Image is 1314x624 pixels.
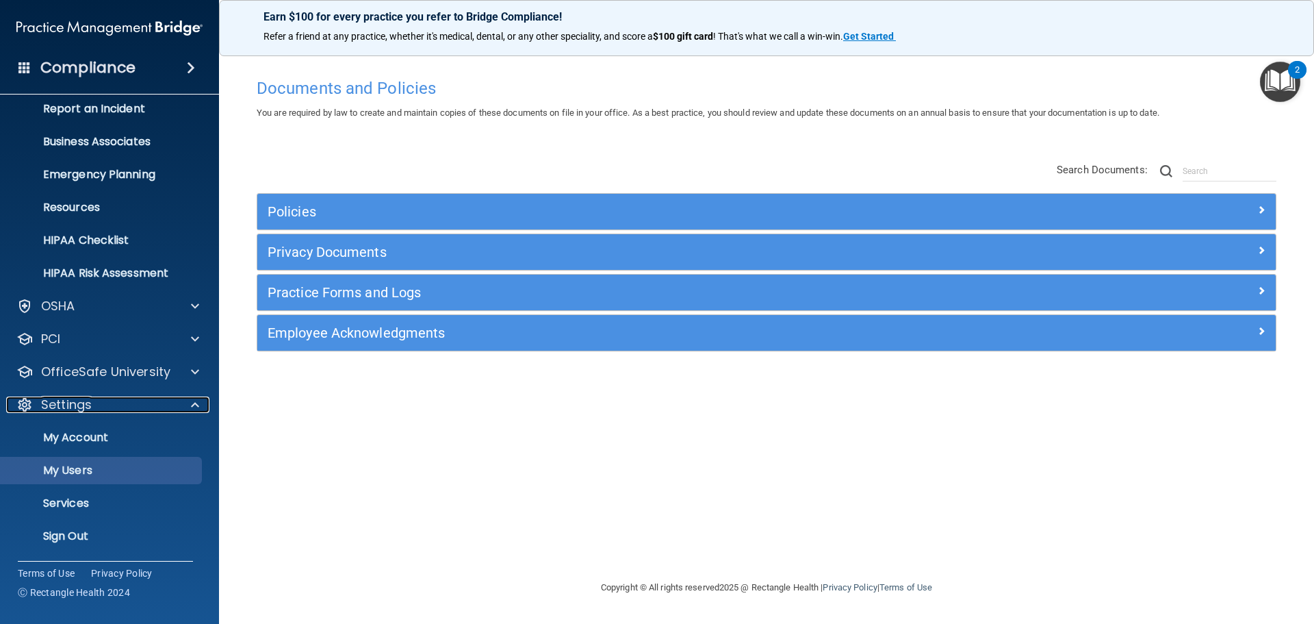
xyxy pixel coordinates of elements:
[9,168,196,182] p: Emergency Planning
[40,58,136,77] h4: Compliance
[9,431,196,445] p: My Account
[257,79,1276,97] h4: Documents and Policies
[1160,165,1172,177] img: ic-search.3b580494.png
[9,529,196,543] p: Sign Out
[16,298,199,314] a: OSHA
[41,331,60,347] p: PCI
[1057,164,1148,176] span: Search Documents:
[268,285,1011,300] h5: Practice Forms and Logs
[1295,70,1300,88] div: 2
[1246,529,1298,582] iframe: Drift Widget Chat Controller
[91,566,153,580] a: Privacy Policy
[268,204,1011,219] h5: Policies
[1183,161,1276,182] input: Search
[9,497,196,510] p: Services
[16,331,199,347] a: PCI
[9,234,196,247] p: HIPAA Checklist
[268,282,1265,303] a: Practice Forms and Logs
[18,566,75,580] a: Terms of Use
[517,566,1016,610] div: Copyright © All rights reserved 2025 @ Rectangle Health | |
[9,464,196,477] p: My Users
[257,108,1159,118] span: You are required by law to create and maintain copies of these documents on file in your office. ...
[1260,62,1300,102] button: Open Resource Center, 2 new notifications
[843,31,894,42] strong: Get Started
[268,325,1011,340] h5: Employee Acknowledgments
[41,397,92,413] p: Settings
[9,135,196,149] p: Business Associates
[268,241,1265,263] a: Privacy Documents
[16,364,199,380] a: OfficeSafe University
[9,201,196,214] p: Resources
[263,10,1270,23] p: Earn $100 for every practice you refer to Bridge Compliance!
[268,322,1265,344] a: Employee Acknowledgments
[268,245,1011,260] h5: Privacy Documents
[41,364,170,380] p: OfficeSafe University
[263,31,653,42] span: Refer a friend at any practice, whether it's medical, dental, or any other speciality, and score a
[268,201,1265,223] a: Policies
[18,586,130,599] span: Ⓒ Rectangle Health 2024
[823,582,877,592] a: Privacy Policy
[16,14,203,42] img: PMB logo
[9,266,196,280] p: HIPAA Risk Assessment
[713,31,843,42] span: ! That's what we call a win-win.
[879,582,932,592] a: Terms of Use
[41,298,75,314] p: OSHA
[653,31,713,42] strong: $100 gift card
[9,102,196,116] p: Report an Incident
[16,397,199,413] a: Settings
[843,31,896,42] a: Get Started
